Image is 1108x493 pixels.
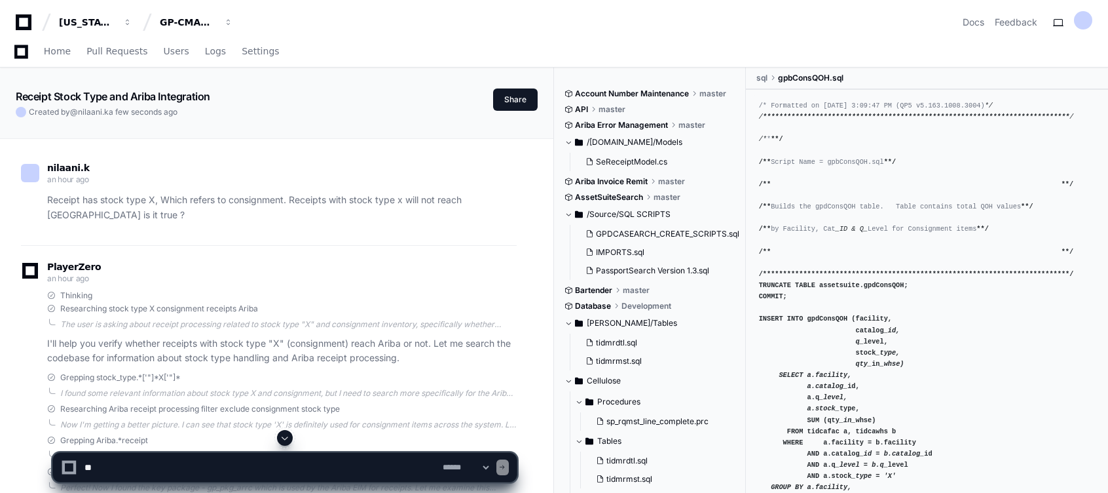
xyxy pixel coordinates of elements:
[840,416,856,424] span: _in_
[242,47,279,55] span: Settings
[836,225,868,233] span: _ID & Q_
[596,157,667,167] span: SeReceiptModel.cs
[78,107,109,117] span: nilaani.k
[164,37,189,67] a: Users
[623,285,650,296] span: master
[47,263,101,271] span: PlayerZero
[564,370,736,391] button: Cellulose
[596,247,644,258] span: IMPORTS.sql
[47,273,89,283] span: an hour ago
[995,16,1037,29] button: Feedback
[599,104,625,115] span: master
[587,376,621,386] span: Cellulose
[575,285,612,296] span: Bartender
[575,301,611,311] span: Database
[59,16,115,29] div: [US_STATE] Pacific
[564,132,736,153] button: /[DOMAIN_NAME]/Models
[86,47,147,55] span: Pull Requests
[587,318,677,328] span: [PERSON_NAME]/Tables
[16,90,210,103] app-text-character-animate: Receipt Stock Type and Ariba Integration
[155,10,238,34] button: GP-CMAG-AS8
[44,37,71,67] a: Home
[60,372,181,383] span: Grepping stock_type.*['"]*X['"]*
[596,229,739,239] span: GPDCASEARCH_CREATE_SCRIPTS.sql
[575,373,583,389] svg: Directory
[60,420,517,430] div: Now I'm getting a better picture. I can see that stock type 'X' is definitely used for consignmen...
[564,313,736,334] button: [PERSON_NAME]/Tables
[587,137,682,148] span: /[DOMAIN_NAME]/Models
[164,47,189,55] span: Users
[759,349,900,368] span: _type, qty_
[678,120,705,130] span: master
[575,134,583,150] svg: Directory
[86,37,147,67] a: Pull Requests
[60,319,517,330] div: The user is asking about receipt processing related to stock type "X" and consignment inventory, ...
[580,153,728,171] button: SeReceiptModel.cs
[591,412,737,431] button: sp_rqmst_line_complete.prc
[47,336,517,366] p: I'll help you verify whether receipts with stock type "X" (consignment) reach Ariba or not. Let m...
[29,107,177,117] span: Created by
[60,388,517,399] div: I found some relevant information about stock type X and consignment, but I need to search more s...
[585,394,593,410] svg: Directory
[575,120,668,130] span: Ariba Error Management
[60,304,258,314] span: Researching stock type X consignment receipts Ariba
[587,209,671,220] span: /Source/SQL SCRIPTS
[699,89,726,99] span: master
[596,338,637,348] span: tidmrdtl.sql
[580,352,728,370] button: tidmrmst.sql
[160,16,216,29] div: GP-CMAG-AS8
[621,301,671,311] span: Development
[47,163,90,173] span: nilaani.k
[759,360,904,390] span: _whse) SELECT a.facility, a.catalog_
[109,107,177,117] span: a few seconds ago
[47,193,517,223] p: Receipt has stock type X, Which refers to consignment. Receipts with stock type x will not reach ...
[575,192,643,203] span: AssetSuiteSearch
[580,334,728,352] button: tidmrdtl.sql
[564,204,736,225] button: /Source/SQL SCRIPTS
[60,290,92,301] span: Thinking
[47,174,89,184] span: an hour ago
[493,89,538,111] button: Share
[575,104,588,115] span: API
[963,16,984,29] a: Docs
[597,397,640,407] span: Procedures
[596,356,642,366] span: tidmrmst.sql
[54,10,138,34] button: [US_STATE] Pacific
[654,192,680,203] span: master
[575,176,648,187] span: Ariba Invoice Remit
[44,47,71,55] span: Home
[658,176,685,187] span: master
[580,243,739,262] button: IMPORTS.sql
[580,262,739,280] button: PassportSearch Version 1.3.sql
[205,47,226,55] span: Logs
[596,266,709,276] span: PassportSearch Version 1.3.sql
[575,391,745,412] button: Procedures
[242,37,279,67] a: Settings
[70,107,78,117] span: @
[60,404,340,414] span: Researching Ariba receipt processing filter exclude consignment stock type
[575,207,583,222] svg: Directory
[756,73,767,83] span: sql
[205,37,226,67] a: Logs
[575,315,583,331] svg: Directory
[778,73,843,83] span: gpbConsQOH.sql
[580,225,739,243] button: GPDCASEARCH_CREATE_SCRIPTS.sql
[606,416,709,427] span: sp_rqmst_line_complete.prc
[575,89,689,99] span: Account Number Maintenance
[759,326,900,345] span: _id, q_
